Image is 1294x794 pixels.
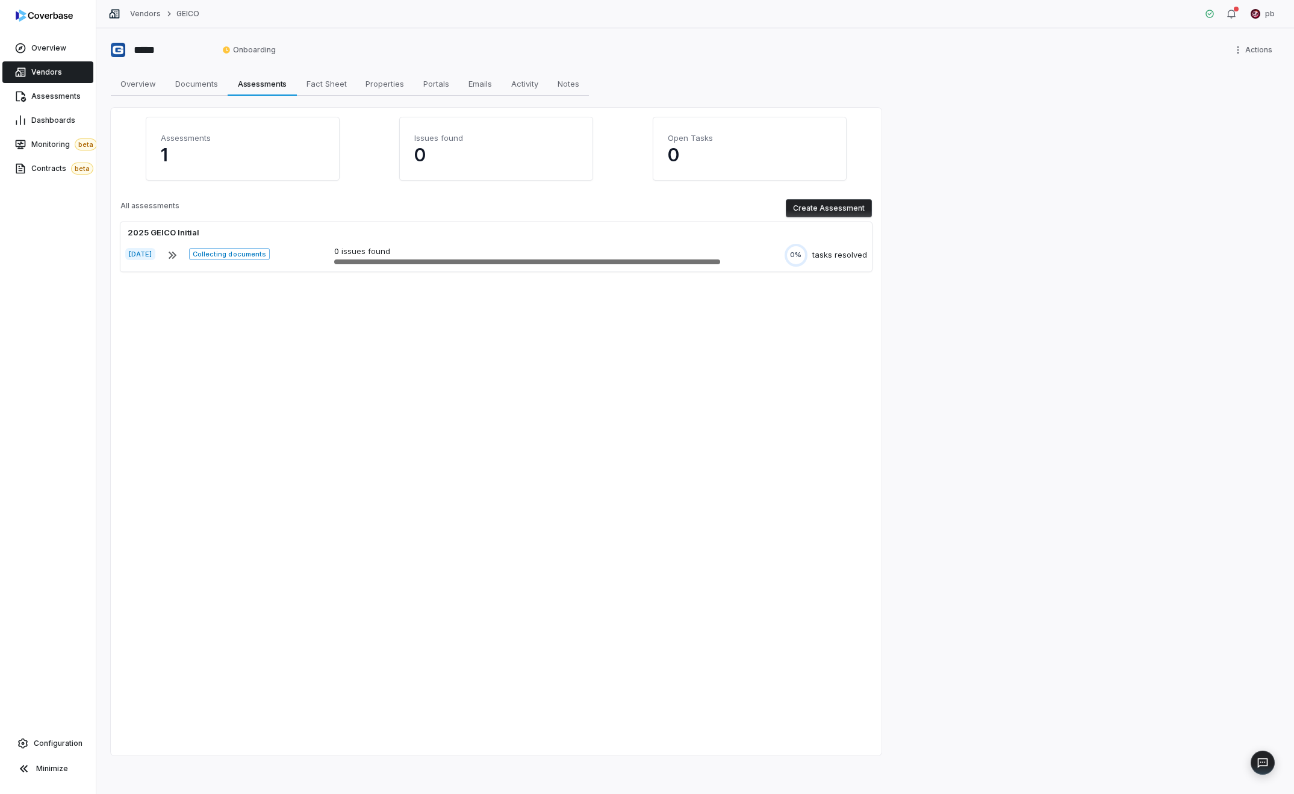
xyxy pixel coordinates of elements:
div: 2025 GEICO Initial [125,227,202,239]
a: Dashboards [2,110,93,131]
button: Create Assessment [786,199,872,217]
div: tasks resolved [812,249,867,261]
p: All assessments [120,201,179,216]
span: Minimize [36,764,68,774]
a: Vendors [130,9,161,19]
a: Vendors [2,61,93,83]
button: More actions [1230,41,1280,59]
h4: Issues found [414,132,578,144]
span: Activity [506,76,543,91]
p: 0 [668,144,832,166]
span: Vendors [31,67,62,77]
button: Minimize [5,757,91,781]
span: Contracts [31,163,93,175]
span: Dashboards [31,116,75,125]
span: Emails [464,76,497,91]
span: Portals [418,76,454,91]
a: Configuration [5,733,91,754]
img: logo-D7KZi-bG.svg [16,10,73,22]
a: GEICO [176,9,199,19]
p: 1 [161,144,325,166]
a: Assessments [2,85,93,107]
span: Assessments [233,76,292,91]
p: 0 [414,144,578,166]
span: Configuration [34,739,82,748]
span: Monitoring [31,138,97,150]
img: pb undefined avatar [1251,9,1260,19]
span: Documents [170,76,223,91]
a: Overview [2,37,93,59]
span: Assessments [31,91,81,101]
span: beta [75,138,97,150]
span: Collecting documents [189,248,270,260]
span: pb [1265,9,1275,19]
p: 0 issues found [334,246,720,258]
a: Contractsbeta [2,158,93,179]
button: pb undefined avatarpb [1243,5,1282,23]
span: Notes [553,76,584,91]
span: Properties [361,76,409,91]
span: Overview [116,76,161,91]
span: Fact Sheet [302,76,352,91]
span: beta [71,163,93,175]
span: Overview [31,43,66,53]
span: [DATE] [125,248,155,260]
h4: Open Tasks [668,132,832,144]
a: Monitoringbeta [2,134,93,155]
span: 0% [790,250,801,259]
span: Onboarding [222,45,276,55]
h4: Assessments [161,132,325,144]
